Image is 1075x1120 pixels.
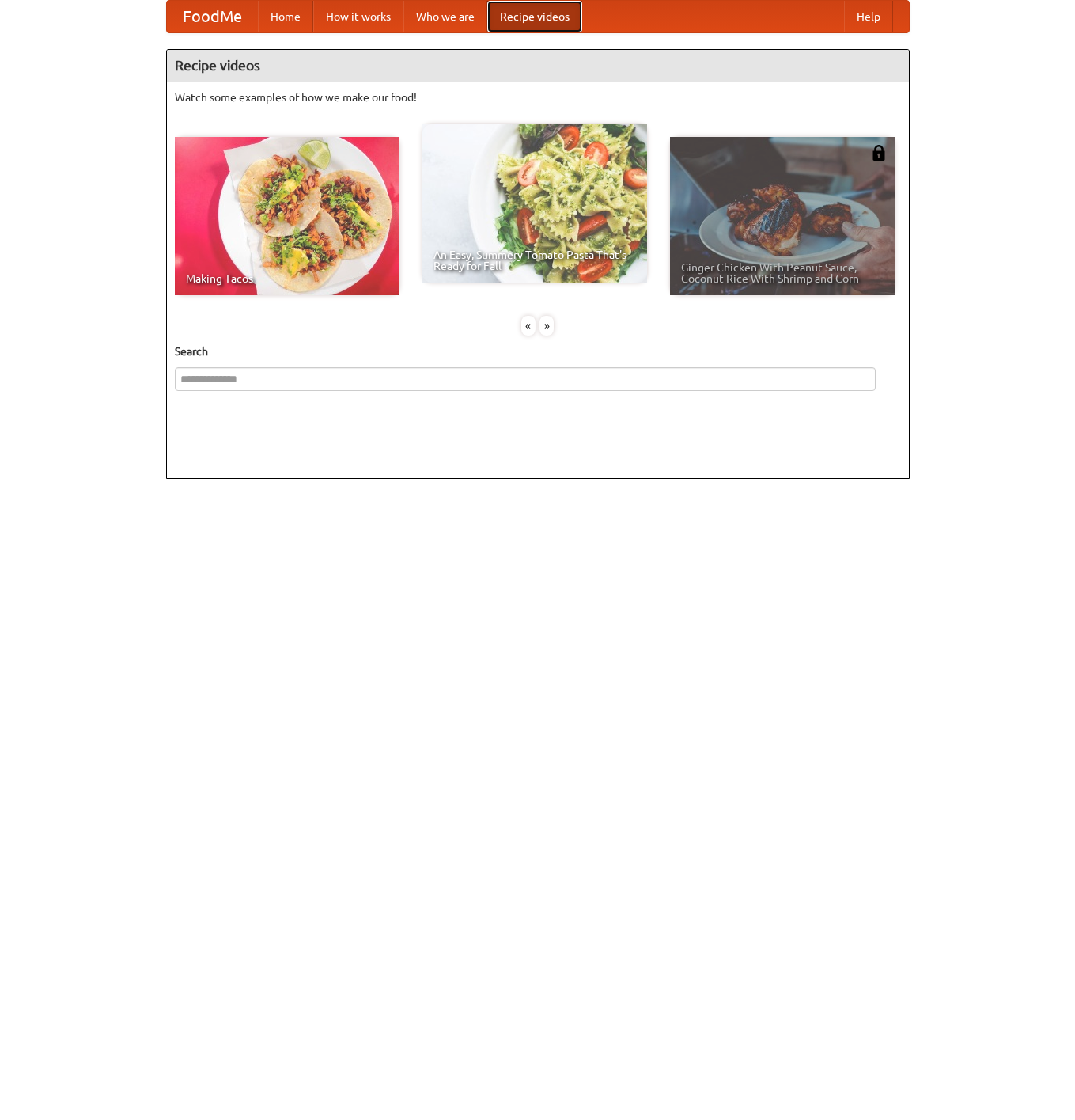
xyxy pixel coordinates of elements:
a: Who we are [403,1,487,32]
span: An Easy, Summery Tomato Pasta That's Ready for Fall [433,249,636,271]
a: An Easy, Summery Tomato Pasta That's Ready for Fall [422,124,647,283]
div: « [521,316,536,336]
img: 483408.png [871,145,887,161]
div: » [539,316,554,336]
a: How it works [313,1,403,32]
a: Making Tacos [175,137,399,295]
a: Recipe videos [487,1,582,32]
p: Watch some examples of how we make our food! [175,89,901,105]
h5: Search [175,344,901,359]
a: Home [258,1,313,32]
h4: Recipe videos [167,50,909,82]
a: Help [844,1,893,32]
a: FoodMe [167,1,258,32]
span: Making Tacos [186,273,388,284]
